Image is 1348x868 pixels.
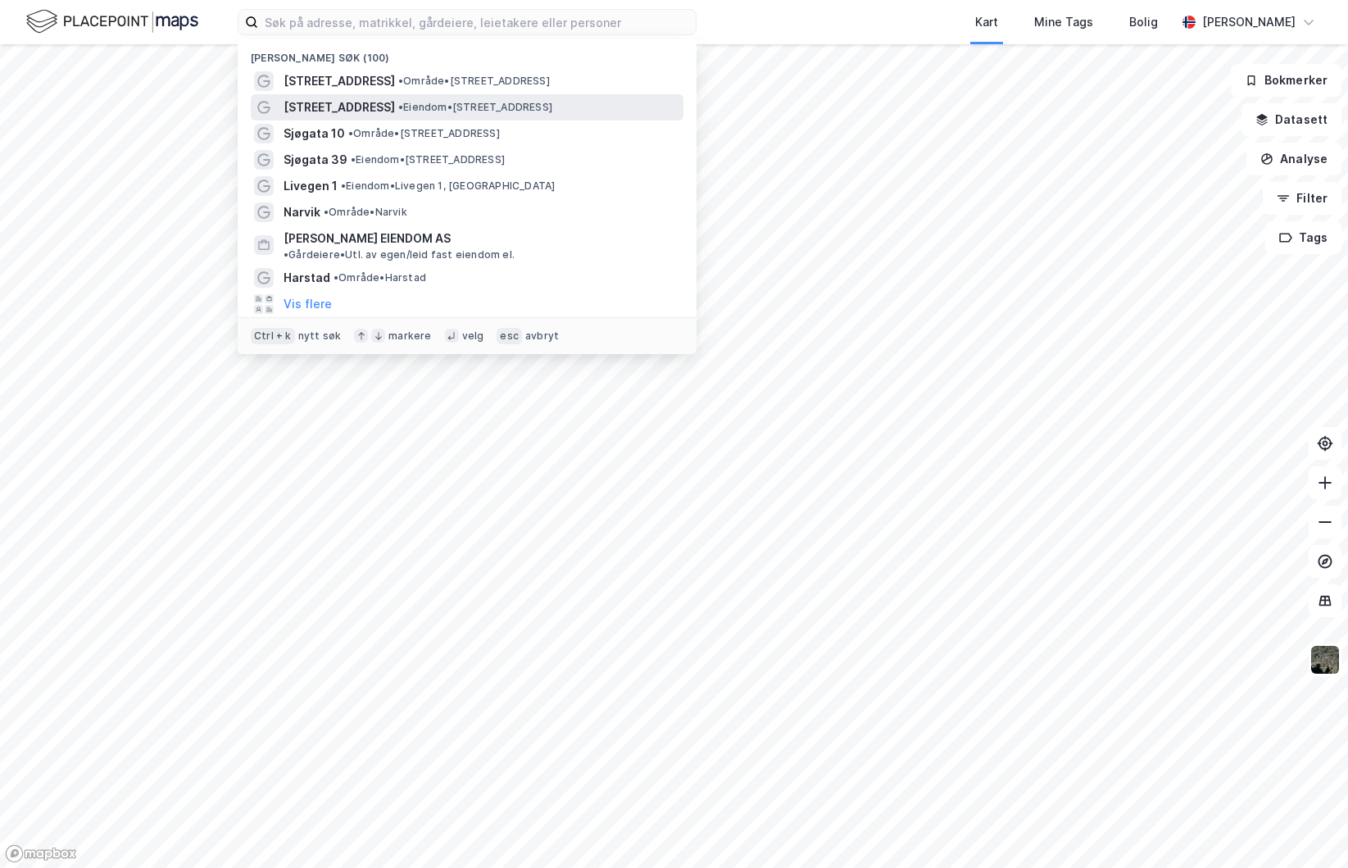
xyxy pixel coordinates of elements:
[238,39,697,68] div: [PERSON_NAME] søk (100)
[1202,12,1296,32] div: [PERSON_NAME]
[334,271,338,284] span: •
[398,75,403,87] span: •
[5,844,77,863] a: Mapbox homepage
[284,229,451,248] span: [PERSON_NAME] EIENDOM AS
[398,75,550,88] span: Område • [STREET_ADDRESS]
[258,10,696,34] input: Søk på adresse, matrikkel, gårdeiere, leietakere eller personer
[341,180,555,193] span: Eiendom • Livegen 1, [GEOGRAPHIC_DATA]
[284,248,515,261] span: Gårdeiere • Utl. av egen/leid fast eiendom el.
[284,294,332,314] button: Vis flere
[26,7,198,36] img: logo.f888ab2527a4732fd821a326f86c7f29.svg
[324,206,329,218] span: •
[284,202,320,222] span: Narvik
[284,248,288,261] span: •
[1129,12,1158,32] div: Bolig
[462,329,484,343] div: velg
[1241,103,1341,136] button: Datasett
[324,206,407,219] span: Område • Narvik
[1263,182,1341,215] button: Filter
[284,176,338,196] span: Livegen 1
[1266,789,1348,868] div: Kontrollprogram for chat
[975,12,998,32] div: Kart
[284,98,395,117] span: [STREET_ADDRESS]
[388,329,431,343] div: markere
[1266,789,1348,868] iframe: Chat Widget
[284,71,395,91] span: [STREET_ADDRESS]
[1034,12,1093,32] div: Mine Tags
[284,268,330,288] span: Harstad
[497,328,522,344] div: esc
[398,101,403,113] span: •
[351,153,356,166] span: •
[251,328,295,344] div: Ctrl + k
[351,153,505,166] span: Eiendom • [STREET_ADDRESS]
[398,101,552,114] span: Eiendom • [STREET_ADDRESS]
[348,127,353,139] span: •
[341,180,346,192] span: •
[1246,143,1341,175] button: Analyse
[348,127,500,140] span: Område • [STREET_ADDRESS]
[525,329,559,343] div: avbryt
[284,150,347,170] span: Sjøgata 39
[298,329,342,343] div: nytt søk
[284,124,345,143] span: Sjøgata 10
[334,271,426,284] span: Område • Harstad
[1231,64,1341,97] button: Bokmerker
[1309,644,1341,675] img: 9k=
[1265,221,1341,254] button: Tags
